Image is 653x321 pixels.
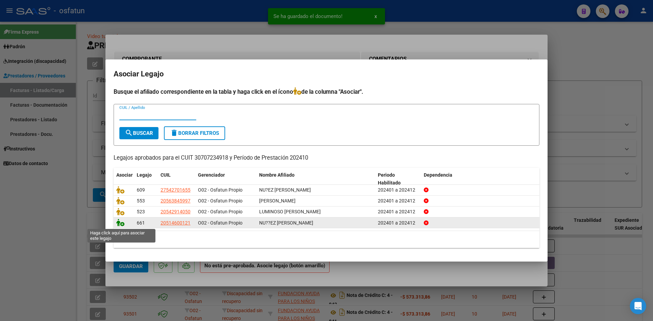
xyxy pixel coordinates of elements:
datatable-header-cell: Legajo [134,168,158,190]
span: 523 [137,209,145,214]
span: 609 [137,187,145,193]
span: Gerenciador [198,172,225,178]
span: Borrar Filtros [170,130,219,136]
span: LUMINOSO GHOSN VALENTINO LEON [259,209,321,214]
datatable-header-cell: Dependencia [421,168,540,190]
span: 20514600121 [161,220,190,226]
div: 202401 a 202412 [378,197,418,205]
div: 202401 a 202412 [378,208,418,216]
span: LEIVA LISY LUCIANO [259,198,296,203]
datatable-header-cell: CUIL [158,168,195,190]
span: O02 - Osfatun Propio [198,198,242,203]
div: 202401 a 202412 [378,186,418,194]
p: Legajos aprobados para el CUIT 30707234918 y Período de Prestación 202410 [114,154,539,162]
span: CUIL [161,172,171,178]
span: 20542914050 [161,209,190,214]
mat-icon: delete [170,129,178,137]
h2: Asociar Legajo [114,68,539,81]
datatable-header-cell: Asociar [114,168,134,190]
span: Buscar [125,130,153,136]
span: O02 - Osfatun Propio [198,209,242,214]
datatable-header-cell: Periodo Habilitado [375,168,421,190]
div: 202401 a 202412 [378,219,418,227]
span: Legajo [137,172,152,178]
button: Borrar Filtros [164,126,225,140]
span: 20563845997 [161,198,190,203]
span: O02 - Osfatun Propio [198,220,242,226]
span: NU??EZ GONZALEZ MATIAS RAMON [259,220,313,226]
span: Periodo Habilitado [378,172,401,185]
h4: Busque el afiliado correspondiente en la tabla y haga click en el ícono de la columna "Asociar". [114,87,539,96]
span: Asociar [116,172,133,178]
div: 4 registros [114,231,539,248]
span: 661 [137,220,145,226]
button: Buscar [119,127,158,139]
span: Nombre Afiliado [259,172,295,178]
datatable-header-cell: Nombre Afiliado [256,168,375,190]
span: NU?EZ GONZALEZ FLOR AYLEN [259,187,311,193]
span: 553 [137,198,145,203]
div: Open Intercom Messenger [630,298,646,314]
span: O02 - Osfatun Propio [198,187,242,193]
span: Dependencia [424,172,452,178]
mat-icon: search [125,129,133,137]
span: 27542701655 [161,187,190,193]
datatable-header-cell: Gerenciador [195,168,256,190]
